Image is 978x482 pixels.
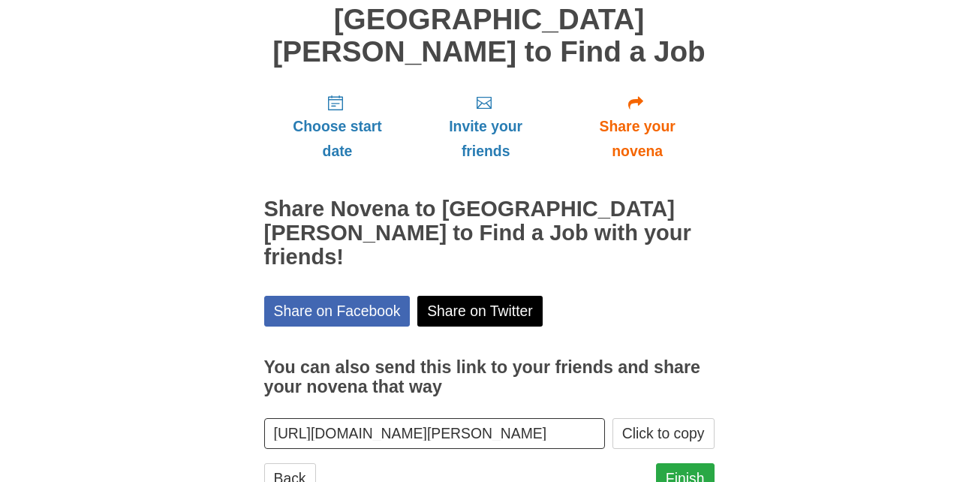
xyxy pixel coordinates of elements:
[417,296,543,327] a: Share on Twitter
[411,83,560,172] a: Invite your friends
[264,197,715,270] h2: Share Novena to [GEOGRAPHIC_DATA][PERSON_NAME] to Find a Job with your friends!
[612,418,715,449] button: Click to copy
[561,83,715,172] a: Share your novena
[264,83,411,172] a: Choose start date
[279,114,396,164] span: Choose start date
[264,296,411,327] a: Share on Facebook
[426,114,545,164] span: Invite your friends
[264,358,715,396] h3: You can also send this link to your friends and share your novena that way
[576,114,700,164] span: Share your novena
